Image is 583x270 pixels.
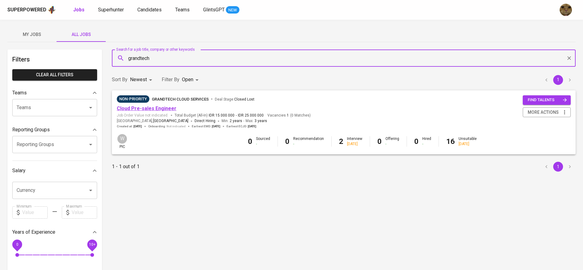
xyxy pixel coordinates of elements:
[7,5,56,14] a: Superpoweredapp logo
[72,206,97,219] input: Value
[89,242,95,246] span: 10+
[117,124,142,129] span: Created at :
[203,6,239,14] a: GlintsGPT NEW
[422,141,431,147] div: -
[248,137,252,146] b: 0
[209,113,234,118] span: IDR 15.000.000
[227,124,256,129] span: Earliest ECJD :
[117,133,128,144] div: W
[148,124,186,129] span: Onboarding :
[182,74,201,85] div: Open
[256,136,270,147] div: Sourced
[16,242,18,246] span: 0
[347,136,362,147] div: Interview
[98,6,125,14] a: Superhunter
[347,141,362,147] div: [DATE]
[215,97,254,101] span: Deal Stage :
[175,6,191,14] a: Teams
[12,167,26,174] p: Salary
[86,103,95,112] button: Open
[60,31,102,38] span: All Jobs
[137,6,163,14] a: Candidates
[175,113,264,118] span: Total Budget (All-In)
[236,113,237,118] span: -
[541,75,576,85] nav: pagination navigation
[162,76,179,83] p: Filter By
[17,71,92,79] span: Clear All filters
[523,95,571,105] button: find talents
[130,74,154,85] div: Newest
[459,136,477,147] div: Unsuitable
[86,186,95,195] button: Open
[12,126,50,133] p: Reporting Groups
[112,76,128,83] p: Sort By
[12,228,55,236] p: Years of Experience
[234,97,254,101] span: Closed Lost
[133,124,142,129] span: [DATE]
[137,7,162,13] span: Candidates
[286,113,289,118] span: 1
[528,109,559,116] span: more actions
[246,119,267,123] span: Max.
[195,119,215,123] span: Direct Hiring
[523,107,571,117] button: more actions
[12,69,97,81] button: Clear All filters
[117,133,128,149] div: pic
[12,87,97,99] div: Teams
[12,89,27,97] p: Teams
[256,141,270,147] div: -
[560,4,572,16] img: ec6c0910-f960-4a00-a8f8-c5744e41279e.jpg
[203,7,225,13] span: GlintsGPT
[230,119,242,123] span: 2 years
[459,141,477,147] div: [DATE]
[243,118,244,124] span: -
[293,136,324,147] div: Recommendation
[117,105,176,111] a: Cloud Pre-sales Engineer
[12,124,97,136] div: Reporting Groups
[226,7,239,13] span: NEW
[22,206,48,219] input: Value
[98,7,124,13] span: Superhunter
[130,76,147,83] p: Newest
[541,162,576,172] nav: pagination navigation
[285,137,290,146] b: 0
[11,31,53,38] span: My Jobs
[12,165,97,177] div: Salary
[48,5,56,14] img: app logo
[212,124,220,129] span: [DATE]
[117,96,149,102] span: Non-Priority
[422,136,431,147] div: Hired
[175,7,190,13] span: Teams
[167,124,186,129] span: Not indicated
[73,6,86,14] a: Jobs
[86,140,95,149] button: Open
[254,119,267,123] span: 3 years
[267,113,311,118] span: Vacancies ( 0 Matches )
[446,137,455,146] b: 16
[12,226,97,238] div: Years of Experience
[553,75,563,85] button: page 1
[73,7,85,13] b: Jobs
[238,113,264,118] span: IDR 25.000.000
[385,141,399,147] div: -
[553,162,563,172] button: page 1
[117,118,188,124] span: [GEOGRAPHIC_DATA] ,
[528,97,567,104] span: find talents
[117,95,149,103] div: Sufficient Talents in Pipeline
[182,77,193,82] span: Open
[339,137,343,146] b: 2
[385,136,399,147] div: Offering
[414,137,419,146] b: 0
[565,54,573,62] button: Clear
[152,97,209,101] span: GrandTech Cloud Services
[7,6,46,14] div: Superpowered
[112,163,140,170] p: 1 - 1 out of 1
[222,119,242,123] span: Min.
[377,137,382,146] b: 0
[117,113,168,118] span: Job Order Value not indicated.
[248,124,256,129] span: [DATE]
[153,118,188,124] span: [GEOGRAPHIC_DATA]
[293,141,324,147] div: -
[12,54,97,64] h6: Filters
[192,124,220,129] span: Earliest EMD :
